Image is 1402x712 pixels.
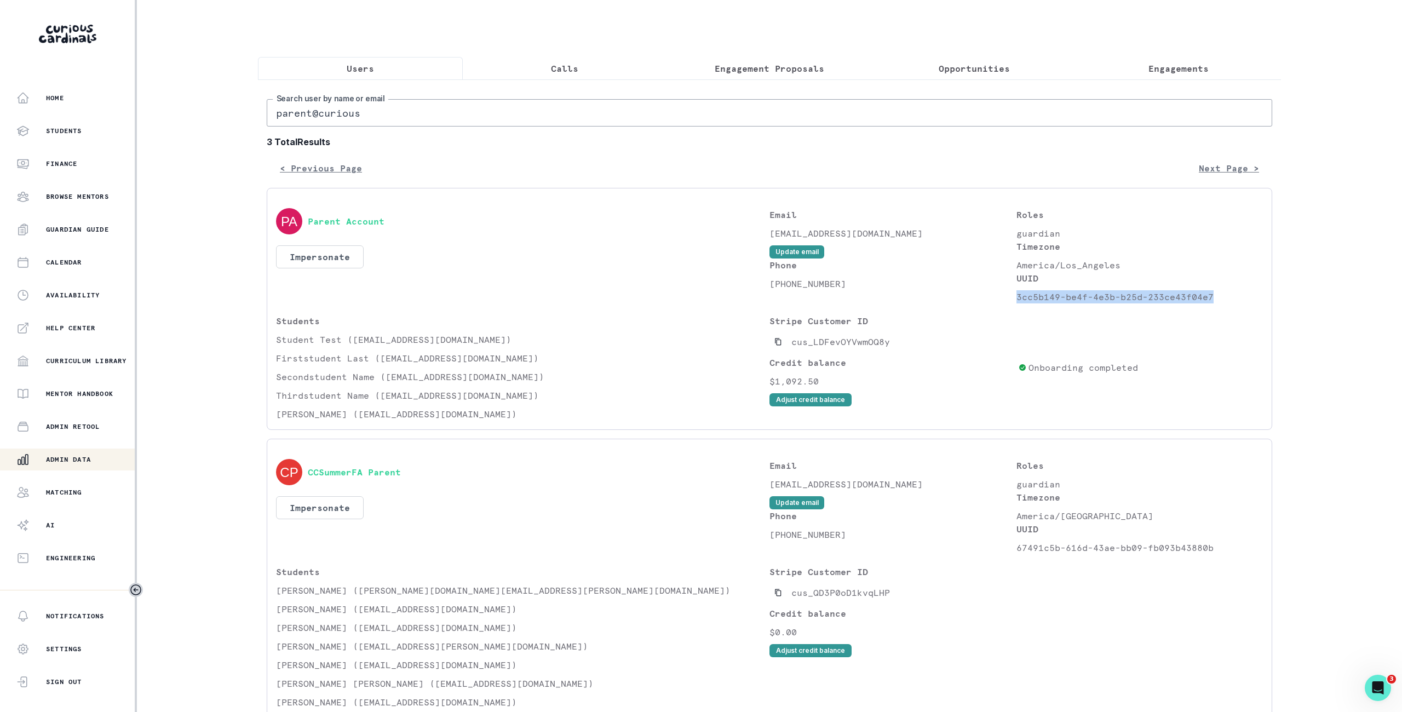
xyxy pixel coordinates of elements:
[46,127,82,135] p: Students
[1016,491,1263,504] p: Timezone
[308,467,401,478] button: CCSummerFA Parent
[46,455,91,464] p: Admin Data
[276,314,769,328] p: Students
[347,62,374,75] p: Users
[267,157,375,179] button: < Previous Page
[276,389,769,402] p: Thirdstudent Name ([EMAIL_ADDRESS][DOMAIN_NAME])
[276,370,769,383] p: Secondstudent Name ([EMAIL_ADDRESS][DOMAIN_NAME])
[1387,675,1396,684] span: 3
[46,677,82,686] p: Sign Out
[769,227,1016,240] p: [EMAIL_ADDRESS][DOMAIN_NAME]
[769,277,1016,290] p: [PHONE_NUMBER]
[1016,478,1263,491] p: guardian
[46,389,113,398] p: Mentor Handbook
[276,459,302,485] img: svg
[791,586,890,599] p: cus_QD3P0oD1kvqLHP
[1016,509,1263,522] p: America/[GEOGRAPHIC_DATA]
[769,259,1016,272] p: Phone
[769,625,1014,639] p: $0.00
[769,356,1014,369] p: Credit balance
[276,696,769,709] p: [PERSON_NAME] ([EMAIL_ADDRESS][DOMAIN_NAME])
[267,135,1272,148] b: 3 Total Results
[46,225,109,234] p: Guardian Guide
[46,488,82,497] p: Matching
[791,335,890,348] p: cus_LDFevOYVwmOQ8y
[769,245,824,259] button: Update email
[1365,675,1391,701] iframe: Intercom live chat
[276,584,769,597] p: [PERSON_NAME] ([PERSON_NAME][DOMAIN_NAME][EMAIL_ADDRESS][PERSON_NAME][DOMAIN_NAME])
[276,333,769,346] p: Student Test ([EMAIL_ADDRESS][DOMAIN_NAME])
[308,216,384,227] button: Parent Account
[46,258,82,267] p: Calendar
[276,621,769,634] p: [PERSON_NAME] ([EMAIL_ADDRESS][DOMAIN_NAME])
[1016,240,1263,253] p: Timezone
[769,208,1016,221] p: Email
[46,612,105,621] p: Notifications
[46,324,95,332] p: Help Center
[276,602,769,616] p: [PERSON_NAME] ([EMAIL_ADDRESS][DOMAIN_NAME])
[1016,272,1263,285] p: UUID
[276,245,364,268] button: Impersonate
[769,375,1014,388] p: $1,092.50
[769,459,1016,472] p: Email
[1016,459,1263,472] p: Roles
[46,521,55,530] p: AI
[46,645,82,653] p: Settings
[769,509,1016,522] p: Phone
[1016,290,1263,303] p: 3cc5b149-be4f-4e3b-b25d-233ce43f04e7
[276,677,769,690] p: [PERSON_NAME] [PERSON_NAME] ([EMAIL_ADDRESS][DOMAIN_NAME])
[769,644,852,657] button: Adjust credit balance
[1016,227,1263,240] p: guardian
[276,407,769,421] p: [PERSON_NAME] ([EMAIL_ADDRESS][DOMAIN_NAME])
[1148,62,1209,75] p: Engagements
[1016,259,1263,272] p: America/Los_Angeles
[1186,157,1272,179] button: Next Page >
[769,314,1014,328] p: Stripe Customer ID
[46,94,64,102] p: Home
[39,25,96,43] img: Curious Cardinals Logo
[769,584,787,601] button: Copied to clipboard
[276,565,769,578] p: Students
[769,496,824,509] button: Update email
[769,565,1014,578] p: Stripe Customer ID
[769,393,852,406] button: Adjust credit balance
[1016,541,1263,554] p: 67491c5b-616d-43ae-bb09-fb093b43880b
[939,62,1010,75] p: Opportunities
[129,583,143,597] button: Toggle sidebar
[276,352,769,365] p: Firststudent Last ([EMAIL_ADDRESS][DOMAIN_NAME])
[46,192,109,201] p: Browse Mentors
[276,208,302,234] img: svg
[1016,522,1263,536] p: UUID
[769,528,1016,541] p: [PHONE_NUMBER]
[715,62,824,75] p: Engagement Proposals
[276,658,769,671] p: [PERSON_NAME] ([EMAIL_ADDRESS][DOMAIN_NAME])
[769,607,1014,620] p: Credit balance
[769,333,787,351] button: Copied to clipboard
[46,159,77,168] p: Finance
[1028,361,1138,374] p: Onboarding completed
[46,422,100,431] p: Admin Retool
[1016,208,1263,221] p: Roles
[276,640,769,653] p: [PERSON_NAME] ([EMAIL_ADDRESS][PERSON_NAME][DOMAIN_NAME])
[46,291,100,300] p: Availability
[769,478,1016,491] p: [EMAIL_ADDRESS][DOMAIN_NAME]
[551,62,578,75] p: Calls
[46,554,95,562] p: Engineering
[46,357,127,365] p: Curriculum Library
[276,496,364,519] button: Impersonate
